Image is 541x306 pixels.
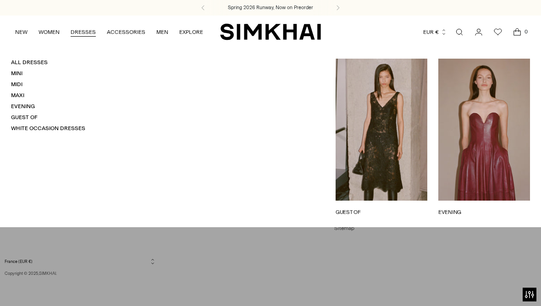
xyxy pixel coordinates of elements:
span: 0 [522,27,530,36]
a: Open cart modal [508,23,526,41]
a: WOMEN [39,22,60,42]
a: Open search modal [450,23,469,41]
a: MEN [156,22,168,42]
a: ACCESSORIES [107,22,145,42]
a: Go to the account page [469,23,488,41]
a: EXPLORE [179,22,203,42]
a: Wishlist [489,23,507,41]
button: EUR € [423,22,447,42]
a: DRESSES [71,22,96,42]
a: Spring 2026 Runway, Now on Preorder [228,4,313,11]
a: SIMKHAI [220,23,321,41]
a: NEW [15,22,28,42]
